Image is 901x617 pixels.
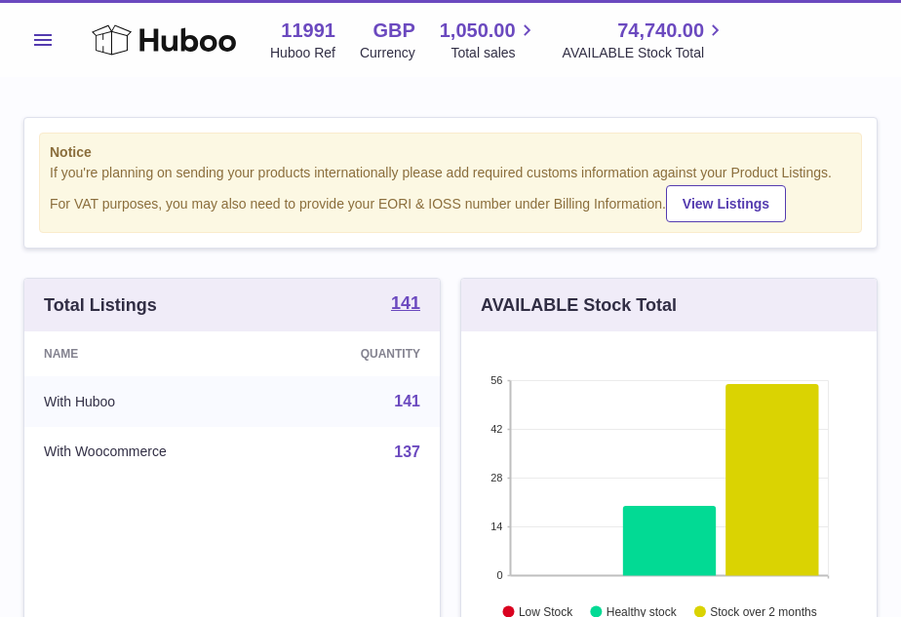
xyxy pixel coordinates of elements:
[394,443,420,460] a: 137
[270,44,335,62] div: Huboo Ref
[44,293,157,317] h3: Total Listings
[617,18,704,44] span: 74,740.00
[24,376,282,427] td: With Huboo
[360,44,415,62] div: Currency
[496,569,502,581] text: 0
[50,164,851,222] div: If you're planning on sending your products internationally please add required customs informati...
[24,427,282,478] td: With Woocommerce
[490,472,502,483] text: 28
[666,185,786,222] a: View Listings
[391,294,420,312] strong: 141
[490,521,502,532] text: 14
[450,44,537,62] span: Total sales
[490,423,502,435] text: 42
[24,331,282,376] th: Name
[50,143,851,162] strong: Notice
[563,18,727,62] a: 74,740.00 AVAILABLE Stock Total
[440,18,538,62] a: 1,050.00 Total sales
[394,393,420,409] a: 141
[372,18,414,44] strong: GBP
[281,18,335,44] strong: 11991
[481,293,677,317] h3: AVAILABLE Stock Total
[282,331,440,376] th: Quantity
[490,374,502,386] text: 56
[440,18,516,44] span: 1,050.00
[391,294,420,316] a: 141
[563,44,727,62] span: AVAILABLE Stock Total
